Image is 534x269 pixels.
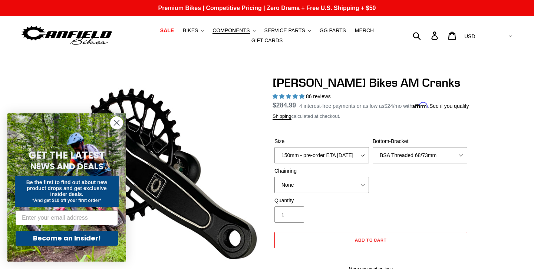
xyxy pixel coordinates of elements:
[274,232,467,248] button: Add to cart
[273,102,296,109] span: $284.99
[264,27,305,34] span: SERVICE PARTS
[16,210,118,225] input: Enter your email address
[212,27,250,34] span: COMPONENTS
[26,179,108,197] span: Be the first to find out about new product drops and get exclusive insider deals.
[417,27,436,44] input: Search
[316,26,350,36] a: GG PARTS
[412,102,428,108] span: Affirm
[179,26,207,36] button: BIKES
[273,113,469,120] div: calculated at checkout.
[30,160,103,172] span: NEWS AND DEALS
[429,103,469,109] a: See if you qualify - Learn more about Affirm Financing (opens in modal)
[274,167,369,175] label: Chainring
[29,149,105,162] span: GET THE LATEST
[248,36,287,46] a: GIFT CARDS
[160,27,174,34] span: SALE
[183,27,198,34] span: BIKES
[209,26,259,36] button: COMPONENTS
[299,100,469,110] p: 4 interest-free payments or as low as /mo with .
[260,26,314,36] button: SERVICE PARTS
[306,93,331,99] span: 86 reviews
[355,237,387,243] span: Add to cart
[320,27,346,34] span: GG PARTS
[251,37,283,44] span: GIFT CARDS
[32,198,101,203] span: *And get $10 off your first order*
[16,231,118,246] button: Become an Insider!
[274,197,369,205] label: Quantity
[355,27,374,34] span: MERCH
[156,26,178,36] a: SALE
[273,93,306,99] span: 4.97 stars
[274,137,369,145] label: Size
[351,26,378,36] a: MERCH
[20,24,113,47] img: Canfield Bikes
[110,116,123,129] button: Close dialog
[385,103,393,109] span: $24
[373,137,467,145] label: Bottom-Bracket
[273,113,291,120] a: Shipping
[273,76,469,90] h1: [PERSON_NAME] Bikes AM Cranks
